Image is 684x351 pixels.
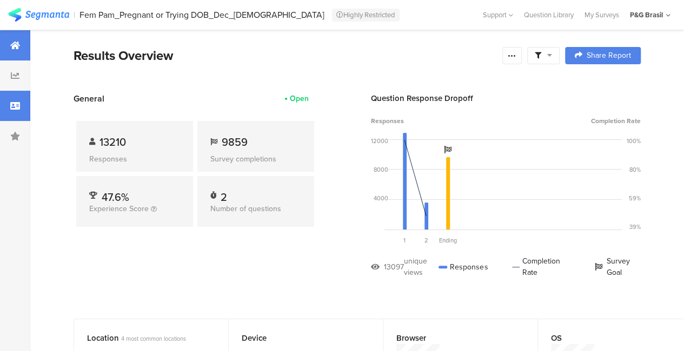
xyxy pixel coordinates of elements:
div: 4000 [374,194,388,202]
div: 13097 [384,261,404,273]
a: Question Library [519,10,579,20]
div: Survey Goal [595,255,641,278]
div: | [74,9,75,21]
div: Browser [396,332,507,344]
span: Completion Rate [591,116,641,126]
img: segmanta logo [8,8,69,22]
span: 47.6% [102,189,129,205]
span: Number of questions [210,203,281,214]
div: Ending [437,236,459,245]
div: Results Overview [74,46,497,65]
div: unique views [404,255,439,278]
a: My Surveys [579,10,625,20]
div: Fem Pam_Pregnant or Trying DOB_Dec_[DEMOGRAPHIC_DATA] [79,10,324,20]
div: 39% [629,222,641,231]
span: Share Report [587,52,631,59]
div: Completion Rate [512,255,570,278]
div: 12000 [371,137,388,145]
div: 100% [627,137,641,145]
span: Responses [371,116,404,126]
div: 2 [221,189,227,200]
span: 13210 [99,134,126,150]
span: 2 [424,236,428,245]
div: 8000 [374,165,388,174]
div: Device [242,332,352,344]
i: Survey Goal [444,146,451,153]
div: Open [290,93,309,104]
div: Support [483,6,513,23]
div: OS [551,332,661,344]
span: General [74,92,104,105]
span: 1 [403,236,406,245]
div: Responses [439,255,488,278]
div: Responses [89,153,180,165]
div: 59% [629,194,641,202]
span: Experience Score [89,203,149,214]
span: 9859 [222,134,248,150]
div: Location [87,332,197,344]
div: P&G Brasil [630,10,663,20]
div: Survey completions [210,153,301,165]
div: 80% [629,165,641,174]
div: Highly Restricted [332,9,400,22]
div: Question Response Dropoff [371,92,641,104]
span: 4 most common locations [121,334,186,343]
